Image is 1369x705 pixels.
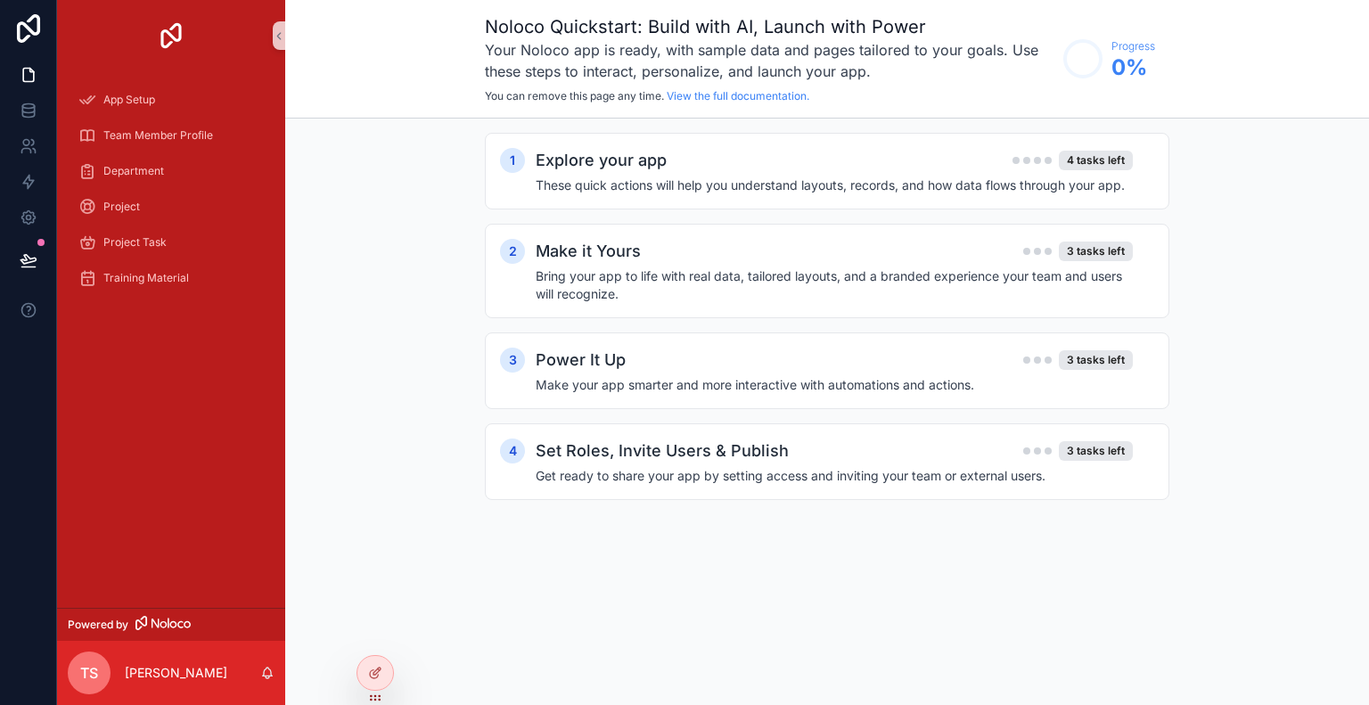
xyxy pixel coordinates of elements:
[125,664,227,682] p: [PERSON_NAME]
[68,191,275,223] a: Project
[57,71,285,317] div: scrollable content
[1059,242,1133,261] div: 3 tasks left
[500,439,525,463] div: 4
[157,21,185,50] img: App logo
[536,239,641,264] h2: Make it Yours
[68,155,275,187] a: Department
[536,376,1133,394] h4: Make your app smarter and more interactive with automations and actions.
[103,200,140,214] span: Project
[485,89,664,102] span: You can remove this page any time.
[1059,350,1133,370] div: 3 tasks left
[536,176,1133,194] h4: These quick actions will help you understand layouts, records, and how data flows through your app.
[103,235,167,250] span: Project Task
[285,119,1369,548] div: scrollable content
[68,618,128,632] span: Powered by
[68,84,275,116] a: App Setup
[1059,441,1133,461] div: 3 tasks left
[80,662,98,684] span: TS
[536,267,1133,303] h4: Bring your app to life with real data, tailored layouts, and a branded experience your team and u...
[103,128,213,143] span: Team Member Profile
[536,348,626,373] h2: Power It Up
[1111,39,1155,53] span: Progress
[536,148,667,173] h2: Explore your app
[485,39,1054,82] h3: Your Noloco app is ready, with sample data and pages tailored to your goals. Use these steps to i...
[68,262,275,294] a: Training Material
[500,348,525,373] div: 3
[103,164,164,178] span: Department
[667,89,809,102] a: View the full documentation.
[103,271,189,285] span: Training Material
[485,14,1054,39] h1: Noloco Quickstart: Build with AI, Launch with Power
[57,608,285,641] a: Powered by
[68,226,275,258] a: Project Task
[1111,53,1155,82] span: 0 %
[500,148,525,173] div: 1
[536,439,789,463] h2: Set Roles, Invite Users & Publish
[536,467,1133,485] h4: Get ready to share your app by setting access and inviting your team or external users.
[68,119,275,152] a: Team Member Profile
[500,239,525,264] div: 2
[1059,151,1133,170] div: 4 tasks left
[103,93,155,107] span: App Setup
